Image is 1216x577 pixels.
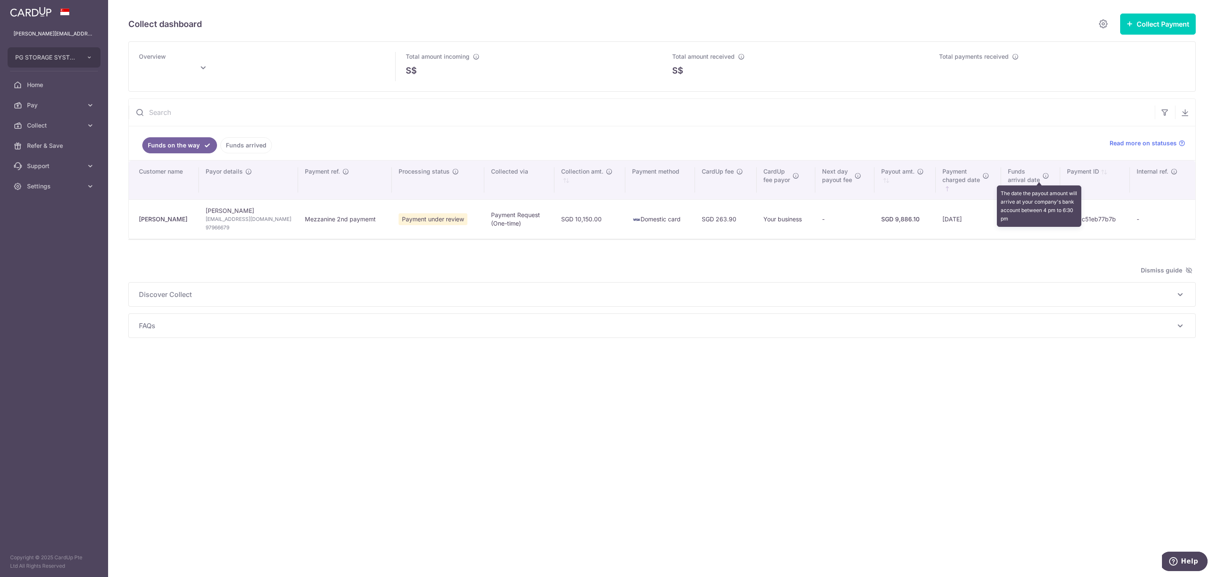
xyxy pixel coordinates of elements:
[939,53,1009,60] span: Total payments received
[27,162,83,170] span: Support
[936,161,1001,199] th: Paymentcharged date : activate to sort column ascending
[1110,139,1185,147] a: Read more on statuses
[484,199,554,239] td: Payment Request (One-time)
[763,167,790,184] span: CardUp fee payor
[815,161,874,199] th: Next daypayout fee
[1008,167,1040,184] span: Funds arrival date
[27,182,83,191] span: Settings
[128,17,202,31] h5: Collect dashboard
[881,167,915,176] span: Payout amt.
[554,199,625,239] td: SGD 10,150.00
[695,161,757,199] th: CardUp fee
[1130,161,1195,199] th: Internal ref.
[672,64,683,77] span: S$
[139,215,192,223] div: [PERSON_NAME]
[19,6,36,14] span: Help
[484,161,554,199] th: Collected via
[757,199,816,239] td: Your business
[997,185,1081,227] div: The date the payout amount will arrive at your company's bank account between 4 pm to 6:30 pm
[139,321,1185,331] p: FAQs
[942,167,980,184] span: Payment charged date
[206,167,243,176] span: Payor details
[139,53,166,60] span: Overview
[399,167,450,176] span: Processing status
[139,289,1185,299] p: Discover Collect
[561,167,603,176] span: Collection amt.
[298,199,392,239] td: Mezzanine 2nd paymemt
[206,223,291,232] span: 97966679
[672,53,735,60] span: Total amount received
[1060,161,1130,199] th: Payment ID: activate to sort column ascending
[632,215,641,224] img: visa-sm-192604c4577d2d35970c8ed26b86981c2741ebd56154ab54ad91a526f0f24972.png
[399,213,467,225] span: Payment under review
[822,167,852,184] span: Next day payout fee
[199,161,298,199] th: Payor details
[220,137,272,153] a: Funds arrived
[27,101,83,109] span: Pay
[305,167,340,176] span: Payment ref.
[206,215,291,223] span: [EMAIL_ADDRESS][DOMAIN_NAME]
[27,142,83,150] span: Refer & Save
[554,161,625,199] th: Collection amt. : activate to sort column ascending
[139,289,1175,299] span: Discover Collect
[199,199,298,239] td: [PERSON_NAME]
[27,121,83,130] span: Collect
[1141,265,1192,275] span: Dismiss guide
[1060,199,1130,239] td: txn_0c51eb77b7b
[406,64,417,77] span: S$
[129,99,1155,126] input: Search
[15,53,78,62] span: PG STORAGE SYSTEMS PTE. LTD.
[129,161,199,199] th: Customer name
[1120,14,1196,35] button: Collect Payment
[815,199,874,239] td: -
[406,53,470,60] span: Total amount incoming
[881,215,929,223] div: SGD 9,886.10
[1001,161,1060,199] th: Fundsarrival date : activate to sort column ascending
[1110,139,1177,147] span: Read more on statuses
[625,161,695,199] th: Payment method
[10,7,52,17] img: CardUp
[392,161,484,199] th: Processing status
[757,161,816,199] th: CardUpfee payor
[14,30,95,38] p: [PERSON_NAME][EMAIL_ADDRESS][PERSON_NAME][DOMAIN_NAME]
[27,81,83,89] span: Home
[1137,167,1168,176] span: Internal ref.
[695,199,757,239] td: SGD 263.90
[1162,552,1208,573] iframe: Opens a widget where you can find more information
[142,137,217,153] a: Funds on the way
[936,199,1001,239] td: [DATE]
[702,167,734,176] span: CardUp fee
[625,199,695,239] td: Domestic card
[874,161,936,199] th: Payout amt. : activate to sort column ascending
[298,161,392,199] th: Payment ref.
[1130,199,1195,239] td: -
[139,321,1175,331] span: FAQs
[8,47,100,68] button: PG STORAGE SYSTEMS PTE. LTD.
